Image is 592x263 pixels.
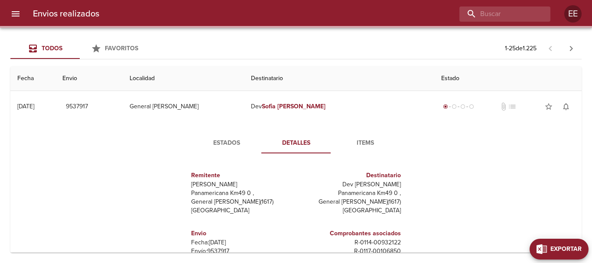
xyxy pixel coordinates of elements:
p: [GEOGRAPHIC_DATA] [299,206,401,215]
td: General [PERSON_NAME] [123,91,244,122]
span: Pagina siguiente [561,38,582,59]
h6: Comprobantes asociados [299,229,401,238]
span: 9537917 [66,101,88,112]
th: Envio [55,66,123,91]
button: Agregar a favoritos [540,98,557,115]
span: Exportar [550,244,582,255]
p: General [PERSON_NAME] ( 1617 ) [299,198,401,206]
span: Todos [42,45,62,52]
div: Tabs detalle de guia [192,133,400,153]
span: radio_button_checked [443,104,448,109]
p: [PERSON_NAME] [191,180,293,189]
h6: Envios realizados [33,7,99,21]
span: Favoritos [105,45,138,52]
div: EE [564,5,582,23]
p: Panamericana Km49 0 , [299,189,401,198]
th: Destinatario [244,66,434,91]
span: notifications_none [562,102,570,111]
button: Activar notificaciones [557,98,575,115]
span: Estados [197,138,256,149]
input: buscar [459,6,536,22]
p: [GEOGRAPHIC_DATA] [191,206,293,215]
p: R - 0114 - 00932122 [299,238,401,247]
th: Estado [434,66,582,91]
td: Dev [244,91,434,122]
h6: Remitente [191,171,293,180]
em: Sofia [262,103,276,110]
span: radio_button_unchecked [469,104,474,109]
p: General [PERSON_NAME] ( 1617 ) [191,198,293,206]
th: Localidad [123,66,244,91]
span: star_border [544,102,553,111]
h6: Destinatario [299,171,401,180]
button: Exportar Excel [530,239,589,260]
button: 9537917 [62,99,91,115]
p: R - 0117 - 00106850 [299,247,401,256]
span: Detalles [267,138,325,149]
span: No tiene pedido asociado [508,102,517,111]
div: Generado [441,102,476,111]
span: radio_button_unchecked [452,104,457,109]
p: 1 - 25 de 1.225 [505,44,537,53]
span: Items [336,138,395,149]
p: Envío: 9537917 [191,247,293,256]
th: Fecha [10,66,55,91]
p: Dev [PERSON_NAME] [299,180,401,189]
em: [PERSON_NAME] [277,103,325,110]
div: [DATE] [17,103,34,110]
p: Fecha: [DATE] [191,238,293,247]
span: radio_button_unchecked [460,104,465,109]
p: Panamericana Km49 0 , [191,189,293,198]
div: Tabs Envios [10,38,149,59]
span: Pagina anterior [540,44,561,52]
h6: Envio [191,229,293,238]
span: No tiene documentos adjuntos [499,102,508,111]
button: menu [5,3,26,24]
